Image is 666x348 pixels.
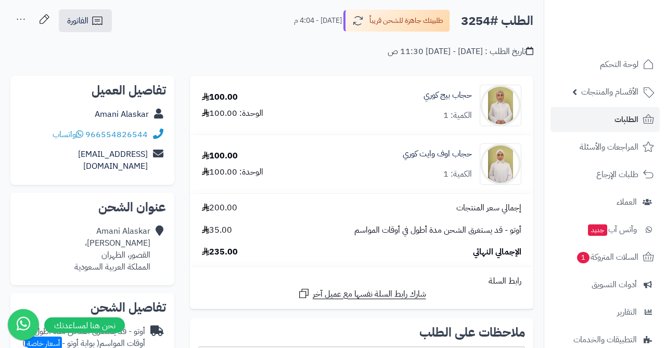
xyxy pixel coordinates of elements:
[577,252,590,263] span: 1
[198,326,525,339] h2: ملاحظات على الطلب
[550,52,660,77] a: لوحة التحكم
[202,224,232,236] span: 35.00
[67,15,88,27] span: الفاتورة
[473,246,521,258] span: الإجمالي النهائي
[313,288,426,300] span: شارك رابط السلة نفسها مع عميل آخر
[550,162,660,187] a: طلبات الإرجاع
[424,89,472,101] a: حجاب بيج كوري
[587,222,637,237] span: وآتس آب
[343,10,450,32] button: طلبيتك جاهزة للشحن قريباً
[403,148,472,160] a: حجاب اوف وايت كوري
[581,85,638,99] span: الأقسام والمنتجات
[388,46,533,58] div: تاريخ الطلب : [DATE] - [DATE] 11:30 ص
[354,224,521,236] span: أوتو - قد يستغرق الشحن مدة أطول في أوقات المواسم
[480,85,521,126] img: 1645009843-%D9%83%D9%88%D8%B1%D9%8A%20%D8%A8%D9%8A%D8%AC%20%D8%AD%D8%AC%D8%A7%D8%A8-90x90.JPG
[592,277,637,292] span: أدوات التسويق
[19,301,166,314] h2: تفاصيل الشحن
[596,167,638,182] span: طلبات الإرجاع
[550,190,660,215] a: العملاء
[202,91,238,103] div: 100.00
[461,10,533,32] h2: الطلب #3254
[550,107,660,132] a: الطلبات
[95,108,149,121] a: Amani Alaskar
[59,9,112,32] a: الفاتورة
[595,26,656,48] img: logo-2.png
[573,332,637,347] span: التطبيقات والخدمات
[53,128,83,141] a: واتساب
[202,166,263,178] div: الوحدة: 100.00
[576,250,638,264] span: السلات المتروكة
[550,300,660,325] a: التقارير
[294,16,342,26] small: [DATE] - 4:04 م
[550,217,660,242] a: وآتس آبجديد
[74,225,150,273] div: Amani Alaskar [PERSON_NAME]، القصور، الظهران المملكة العربية السعودية
[614,112,638,127] span: الطلبات
[202,150,238,162] div: 100.00
[443,168,472,180] div: الكمية: 1
[202,202,237,214] span: 200.00
[456,202,521,214] span: إجمالي سعر المنتجات
[550,135,660,159] a: المراجعات والأسئلة
[480,143,521,185] img: 1645009762-%D9%83%D9%88%D8%B1%D9%8A%20%D8%A7%D9%88%D9%81%20%D9%88%D8%A7%D9%8A%D8%AA%20%D8%AD%D8%A...
[617,305,637,319] span: التقارير
[85,128,148,141] a: 966554826544
[78,148,148,172] a: [EMAIL_ADDRESS][DOMAIN_NAME]
[550,245,660,270] a: السلات المتروكة1
[298,287,426,300] a: شارك رابط السلة نفسها مع عميل آخر
[550,272,660,297] a: أدوات التسويق
[202,108,263,119] div: الوحدة: 100.00
[617,195,637,209] span: العملاء
[202,246,238,258] span: 235.00
[19,201,166,213] h2: عنوان الشحن
[600,57,638,72] span: لوحة التحكم
[443,110,472,122] div: الكمية: 1
[588,224,607,236] span: جديد
[19,84,166,97] h2: تفاصيل العميل
[194,275,529,287] div: رابط السلة
[580,140,638,154] span: المراجعات والأسئلة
